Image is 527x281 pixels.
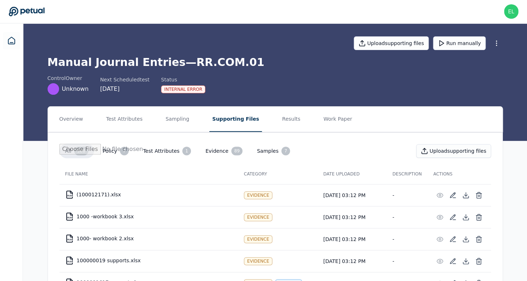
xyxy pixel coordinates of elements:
[472,189,485,202] button: Delete File
[459,211,472,224] button: Download File
[74,147,88,155] div: 100
[161,85,206,93] div: Internal Error
[48,75,89,82] div: control Owner
[161,76,206,83] div: Status
[281,147,290,155] div: 7
[48,56,503,69] h1: Manual Journal Entries — RR.COM.01
[97,144,134,158] button: Policy7
[163,107,192,132] button: Sampling
[354,36,429,50] button: Uploadsupporting files
[472,211,485,224] button: Delete File
[251,144,296,158] button: Samples7
[317,206,387,228] td: [DATE] 03:12 PM
[416,144,491,158] button: Uploadsupporting files
[137,144,197,158] button: Test Attributes1
[504,4,518,19] img: eliot+arm@petual.ai
[62,85,89,93] span: Unknown
[321,107,355,132] button: Work Paper
[244,235,272,243] div: Evidence
[317,184,387,206] td: [DATE] 03:12 PM
[387,250,427,272] td: -
[433,211,446,224] button: Preview File (hover for quick preview, click for full view)
[244,191,272,199] div: Evidence
[433,255,446,268] button: Preview File (hover for quick preview, click for full view)
[387,228,427,250] td: -
[446,233,459,246] button: Add/Edit Description
[59,208,238,225] td: 1000 -workbook 3.xlsx
[67,260,73,263] div: XLSX
[59,164,238,184] th: File Name
[59,186,238,203] td: (100012171).xlsx
[433,36,486,50] button: Run manually
[3,32,20,49] a: Dashboard
[100,76,149,83] div: Next Scheduled test
[9,6,45,17] a: Go to Dashboard
[59,230,238,247] td: 1000- workbook 2.xlsx
[244,213,272,221] div: Evidence
[387,164,427,184] th: Description
[387,206,427,228] td: -
[459,233,472,246] button: Download File
[459,189,472,202] button: Download File
[100,85,149,93] div: [DATE]
[238,164,317,184] th: Category
[472,255,485,268] button: Delete File
[182,147,191,155] div: 1
[200,144,248,158] button: Evidence89
[446,211,459,224] button: Add/Edit Description
[103,107,145,132] button: Test Attributes
[433,233,446,246] button: Preview File (hover for quick preview, click for full view)
[446,189,459,202] button: Add/Edit Description
[490,37,503,50] button: More Options
[57,107,86,132] button: Overview
[67,195,73,197] div: XLSX
[244,257,272,265] div: Evidence
[317,250,387,272] td: [DATE] 03:12 PM
[387,184,427,206] td: -
[48,107,503,132] nav: Tabs
[67,238,73,241] div: XLSX
[59,252,238,269] td: 100000019 supports.xlsx
[317,164,387,184] th: Date Uploaded
[317,228,387,250] td: [DATE] 03:12 PM
[433,189,446,202] button: Preview File (hover for quick preview, click for full view)
[279,107,303,132] button: Results
[209,107,262,132] button: Supporting Files
[67,217,73,219] div: XLSX
[446,255,459,268] button: Add/Edit Description
[59,144,94,158] button: All100
[120,147,129,155] div: 7
[231,147,242,155] div: 89
[459,255,472,268] button: Download File
[428,164,491,184] th: Actions
[472,233,485,246] button: Delete File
